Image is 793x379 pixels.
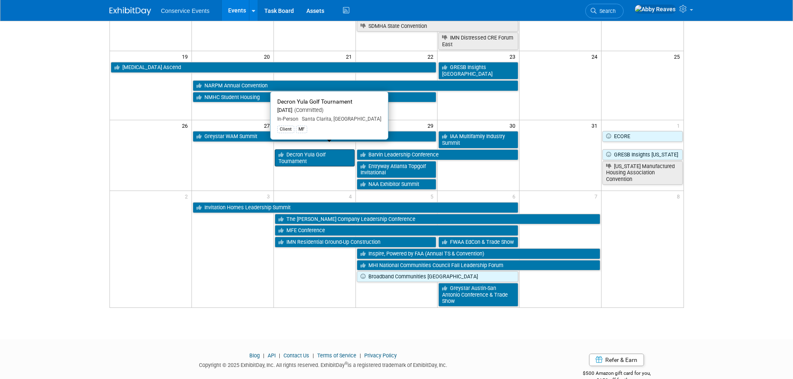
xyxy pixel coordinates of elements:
[193,92,437,103] a: NMHC Student Housing
[184,191,191,201] span: 2
[602,149,682,160] a: GRESB Insights [US_STATE]
[602,131,682,142] a: ECORE
[275,214,600,225] a: The [PERSON_NAME] Company Leadership Conference
[277,352,282,359] span: |
[263,120,273,131] span: 27
[109,7,151,15] img: ExhibitDay
[275,225,519,236] a: MFE Conference
[509,120,519,131] span: 30
[358,352,363,359] span: |
[591,120,601,131] span: 31
[585,4,624,18] a: Search
[348,191,355,201] span: 4
[427,51,437,62] span: 22
[193,80,518,91] a: NARPM Annual Convention
[296,126,307,133] div: MF
[357,161,437,178] a: Entryway Atlanta Topgolf Invitational
[357,260,601,271] a: MHI National Communities Council Fall Leadership Forum
[181,120,191,131] span: 26
[161,7,210,14] span: Conservice Events
[193,202,518,213] a: Invitation Homes Leadership Summit
[591,51,601,62] span: 24
[438,131,518,148] a: IAA Multifamily Industry Summit
[277,116,298,122] span: In-Person
[438,283,518,307] a: Greystar Austin-San Antonio Conference & Trade Show
[357,179,437,190] a: NAA Exhibitor Summit
[597,8,616,14] span: Search
[345,51,355,62] span: 21
[292,107,323,113] span: (Committed)
[263,51,273,62] span: 20
[277,98,353,105] span: Decron Yula Golf Tournament
[261,352,266,359] span: |
[357,248,601,259] a: Inspire, Powered by FAA (Annual TS & Convention)
[193,131,437,142] a: Greystar WAM Summit
[268,352,276,359] a: API
[298,116,381,122] span: Santa Clarita, [GEOGRAPHIC_DATA]
[438,32,518,50] a: IMN Distressed CRE Forum East
[181,51,191,62] span: 19
[275,149,355,166] a: Decron Yula Golf Tournament
[266,191,273,201] span: 3
[430,191,437,201] span: 5
[438,237,518,248] a: FWAA EdCon & Trade Show
[594,191,601,201] span: 7
[438,62,518,79] a: GRESB Insights [GEOGRAPHIC_DATA]
[277,126,294,133] div: Client
[427,120,437,131] span: 29
[317,352,356,359] a: Terms of Service
[357,149,519,160] a: Barvin Leadership Conference
[676,120,684,131] span: 1
[673,51,684,62] span: 25
[109,359,537,369] div: Copyright © 2025 ExhibitDay, Inc. All rights reserved. ExhibitDay is a registered trademark of Ex...
[275,237,437,248] a: IMN Residential Ground-Up Construction
[357,271,519,282] a: Broadband Communities [GEOGRAPHIC_DATA]
[345,361,348,366] sup: ®
[277,107,381,114] div: [DATE]
[589,354,644,366] a: Refer & Earn
[512,191,519,201] span: 6
[249,352,260,359] a: Blog
[634,5,676,14] img: Abby Reaves
[676,191,684,201] span: 8
[283,352,309,359] a: Contact Us
[602,161,682,185] a: [US_STATE] Manufactured Housing Association Convention
[364,352,397,359] a: Privacy Policy
[509,51,519,62] span: 23
[357,21,519,32] a: SDMHA State Convention
[111,62,437,73] a: [MEDICAL_DATA] Ascend
[311,352,316,359] span: |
